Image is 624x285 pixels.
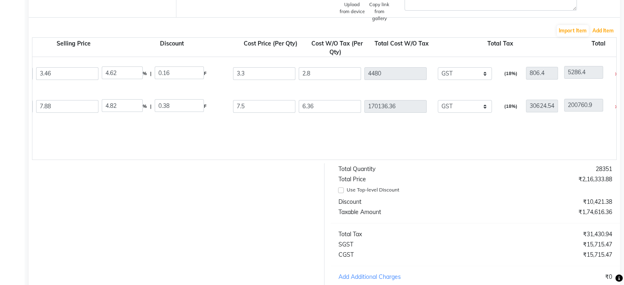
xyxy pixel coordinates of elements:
[332,165,475,173] div: Total Quantity
[150,67,151,80] span: |
[332,251,475,259] div: CGST
[498,67,520,80] div: (18%)
[475,251,618,259] div: ₹15,715.47
[339,1,365,15] div: Upload from device
[475,198,618,206] div: ₹10,421.38
[367,1,392,22] div: Copy link from gallery
[347,186,399,194] label: Use Top-level Discount
[475,240,618,249] div: ₹15,715.47
[332,240,475,249] div: SGST
[106,39,238,57] div: Discount
[332,175,475,184] div: Total Price
[332,198,475,206] div: Discount
[242,38,299,49] span: Cost Price (Per Qty)
[143,100,147,113] span: %
[332,230,475,239] div: Total Tax
[498,100,520,113] div: (18%)
[143,67,147,80] span: %
[434,39,566,57] div: Total Tax
[475,230,618,239] div: ₹31,430.94
[332,208,475,217] div: Taxable Amount
[55,38,92,49] span: Selling Price
[204,100,206,113] span: F
[310,38,363,57] span: Cost W/O Tax (Per Qty)
[475,273,618,281] div: ₹0
[475,175,618,184] div: ₹2,16,333.88
[590,25,616,36] button: Add Item
[475,208,618,217] div: ₹1,74,616.36
[150,100,151,113] span: |
[475,165,618,173] div: 28351
[332,273,475,281] div: Add Additional Charges
[369,39,434,57] div: Total Cost W/O Tax
[557,25,589,36] button: Import Item
[204,67,206,80] span: F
